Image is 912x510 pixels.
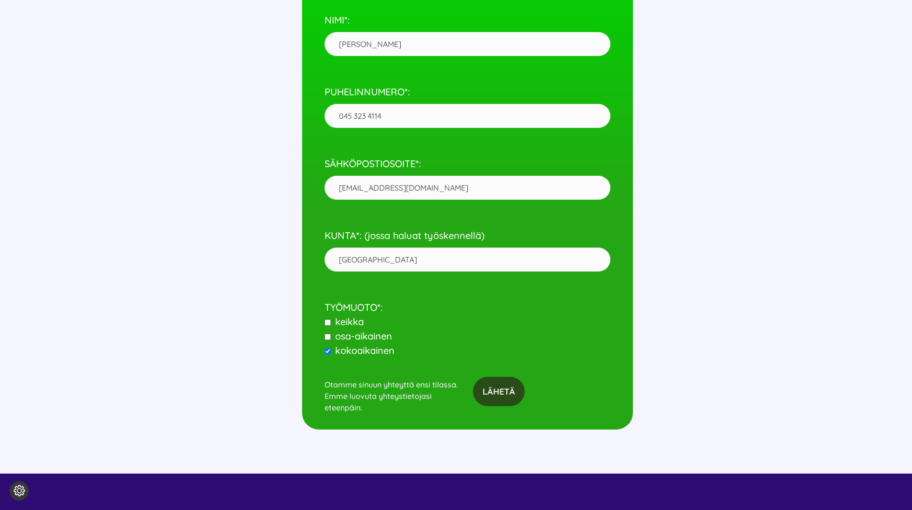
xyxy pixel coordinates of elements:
[325,104,610,128] input: PUHELINNUMERO*:
[332,316,364,328] span: keikka
[325,229,610,264] label: KUNTA*: (jossa haluat työskennellä)
[332,344,394,356] span: kokoaikainen
[325,176,610,200] input: SÄHKÖPOSTIOSOITE*:
[325,319,331,326] input: keikka
[325,334,331,340] input: osa-aikainen
[473,377,525,406] input: Lähetä
[332,330,392,342] span: osa-aikainen
[325,248,610,272] input: KUNTA*: (jossa haluat työskennellä)
[325,367,462,413] p: Otamme sinuun yhteyttä ensi tilassa. Emme luovuta yhteystietojasi eteenpäin.
[10,481,29,500] button: Evästeasetukset
[325,32,610,56] input: NIMI*:
[325,348,331,354] input: kokoaikainen
[325,286,610,358] p: TYÖMUOTO*:
[325,158,610,193] label: SÄHKÖPOSTIOSOITE*:
[325,14,610,49] label: NIMI*:
[325,86,610,121] label: PUHELINNUMERO*:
